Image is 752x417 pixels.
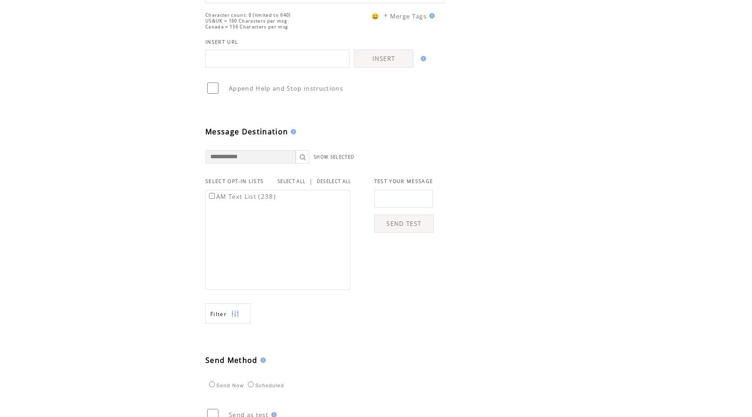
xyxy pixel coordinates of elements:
img: help.gif [258,357,266,363]
span: 😀 [371,12,380,20]
label: Scheduled [246,383,284,388]
img: help.gif [288,129,296,134]
span: Send Method [205,355,258,365]
a: SEND TEST [374,215,434,233]
span: TEST YOUR MESSAGE [374,178,433,184]
span: US&UK = 160 Characters per msg [205,18,287,24]
span: | [309,177,313,185]
img: help.gif [427,13,435,18]
img: help.gif [418,56,426,61]
span: SELECT OPT-IN LISTS [205,178,264,184]
a: SHOW SELECTED [314,154,354,160]
label: AM Text List (238) [207,192,276,201]
img: filters.png [231,304,239,324]
a: Filter [205,303,251,324]
span: Show filters [210,310,227,318]
a: INSERT [354,50,413,68]
a: SELECT ALL [278,179,306,184]
input: Send Now [209,381,215,387]
span: Canada = 136 Characters per msg [205,24,288,30]
span: Append Help and Stop instructions [229,84,343,92]
input: Scheduled [248,381,254,387]
span: Message Destination [205,127,288,137]
input: AM Text List (238) [209,193,215,199]
span: INSERT URL [205,39,238,45]
label: Send Now [207,383,244,388]
span: * Merge Tags [384,12,427,20]
span: Character count: 0 (limited to 640) [205,12,291,18]
a: DESELECT ALL [317,179,352,184]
